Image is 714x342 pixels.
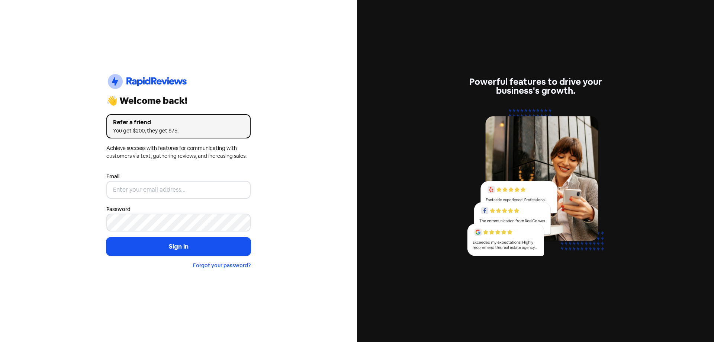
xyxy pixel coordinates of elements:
[106,237,251,256] button: Sign in
[463,104,608,265] img: reviews
[106,181,251,199] input: Enter your email address...
[193,262,251,269] a: Forgot your password?
[113,118,244,127] div: Refer a friend
[106,205,131,213] label: Password
[106,173,119,180] label: Email
[463,77,608,95] div: Powerful features to drive your business's growth.
[106,144,251,160] div: Achieve success with features for communicating with customers via text, gathering reviews, and i...
[106,96,251,105] div: 👋 Welcome back!
[113,127,244,135] div: You get $200, they get $75.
